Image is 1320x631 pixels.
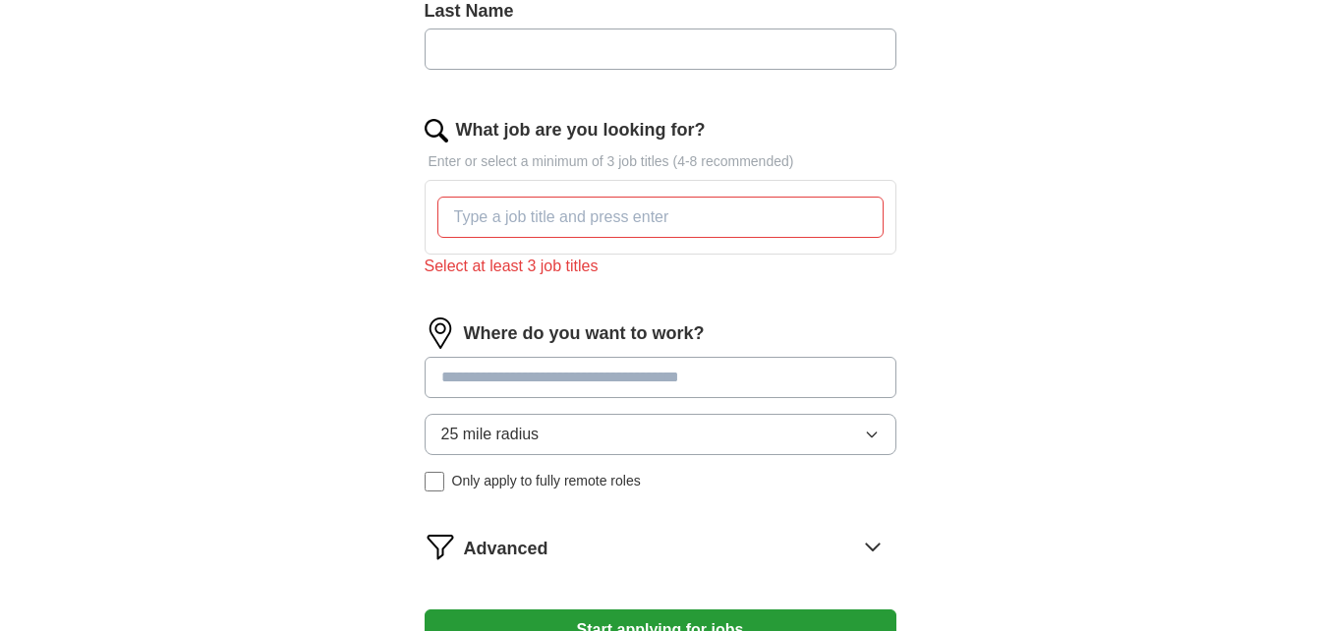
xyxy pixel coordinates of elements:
[464,320,705,347] label: Where do you want to work?
[425,414,896,455] button: 25 mile radius
[464,536,548,562] span: Advanced
[425,151,896,172] p: Enter or select a minimum of 3 job titles (4-8 recommended)
[425,472,444,491] input: Only apply to fully remote roles
[452,471,641,491] span: Only apply to fully remote roles
[425,317,456,349] img: location.png
[425,531,456,562] img: filter
[425,119,448,143] img: search.png
[441,423,540,446] span: 25 mile radius
[437,197,884,238] input: Type a job title and press enter
[456,117,706,143] label: What job are you looking for?
[425,255,896,278] div: Select at least 3 job titles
